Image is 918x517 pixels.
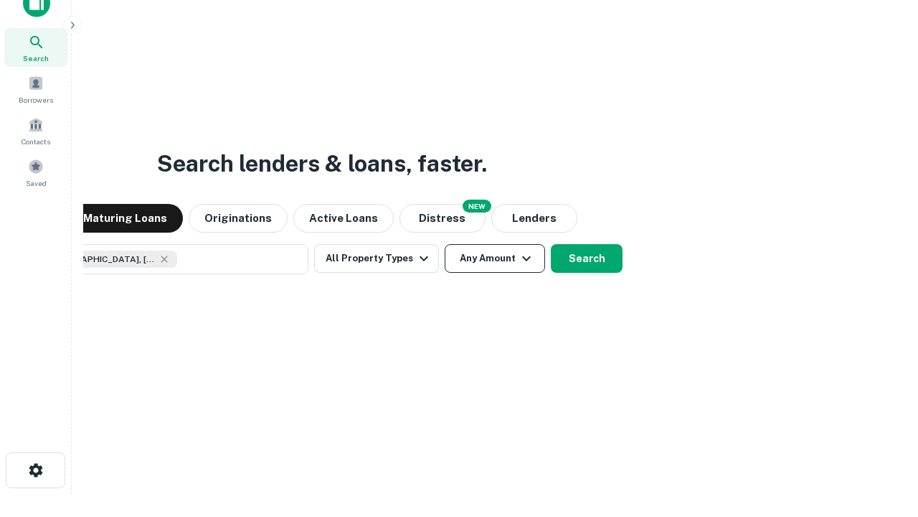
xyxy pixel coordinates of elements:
span: Contacts [22,136,50,147]
button: Active Loans [293,204,394,233]
span: Search [23,52,49,64]
button: Maturing Loans [67,204,183,233]
span: [GEOGRAPHIC_DATA], [GEOGRAPHIC_DATA], [GEOGRAPHIC_DATA] [48,253,156,266]
a: Contacts [4,111,67,150]
span: Borrowers [19,94,53,106]
button: Any Amount [445,244,545,273]
span: Saved [26,177,47,189]
a: Borrowers [4,70,67,108]
iframe: Chat Widget [846,402,918,471]
button: Lenders [491,204,577,233]
button: Originations [189,204,288,233]
h3: Search lenders & loans, faster. [157,146,487,181]
button: Search distressed loans with lien and other non-mortgage details. [399,204,486,233]
div: NEW [463,200,491,213]
button: All Property Types [314,244,439,273]
a: Search [4,28,67,67]
a: Saved [4,153,67,192]
button: Search [551,244,623,273]
button: [GEOGRAPHIC_DATA], [GEOGRAPHIC_DATA], [GEOGRAPHIC_DATA] [22,244,308,274]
